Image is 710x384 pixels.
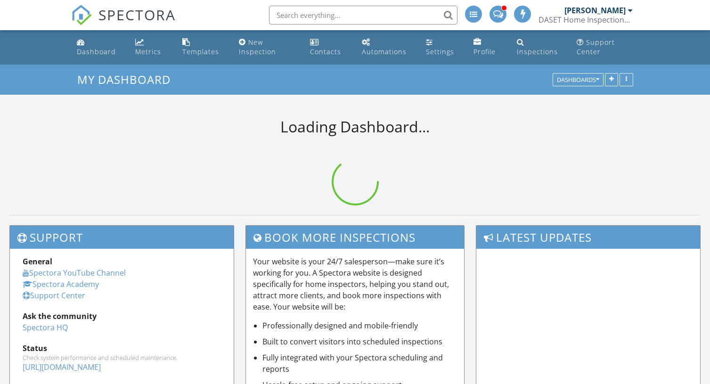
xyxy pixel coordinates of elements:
div: [PERSON_NAME] [564,6,626,15]
h3: Support [10,226,234,249]
div: Metrics [135,47,161,56]
input: Search everything... [269,6,457,25]
img: The Best Home Inspection Software - Spectora [71,5,92,25]
a: Templates [179,34,227,61]
div: Settings [426,47,454,56]
a: New Inspection [235,34,299,61]
h3: Book More Inspections [246,226,464,249]
a: Dashboard [73,34,124,61]
li: Fully integrated with your Spectora scheduling and reports [262,352,457,375]
div: New Inspection [239,38,276,56]
a: Automations (Advanced) [358,34,415,61]
div: DASET Home Inspections LLC [539,15,633,25]
div: Dashboards [557,77,599,83]
div: Support Center [577,38,615,56]
div: Inspections [517,47,558,56]
a: Settings [422,34,463,61]
a: Inspections [513,34,565,61]
li: Professionally designed and mobile-friendly [262,320,457,331]
div: Dashboard [77,47,116,56]
div: Ask the community [23,310,221,322]
a: My Dashboard [77,72,179,87]
a: Support Center [573,34,637,61]
div: Contacts [310,47,341,56]
a: SPECTORA [71,13,176,33]
a: Spectora HQ [23,322,68,333]
h3: Latest Updates [476,226,700,249]
a: Support Center [23,290,85,301]
a: Spectora YouTube Channel [23,268,126,278]
strong: General [23,256,52,267]
a: Metrics [131,34,171,61]
div: Profile [473,47,496,56]
div: Status [23,343,221,354]
a: [URL][DOMAIN_NAME] [23,362,101,372]
button: Dashboards [553,74,604,87]
a: Company Profile [470,34,506,61]
a: Spectora Academy [23,279,99,289]
a: Contacts [306,34,351,61]
span: SPECTORA [98,5,176,25]
li: Built to convert visitors into scheduled inspections [262,336,457,347]
div: Templates [182,47,219,56]
div: Automations [362,47,407,56]
div: Check system performance and scheduled maintenance. [23,354,221,361]
p: Your website is your 24/7 salesperson—make sure it’s working for you. A Spectora website is desig... [253,256,457,312]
